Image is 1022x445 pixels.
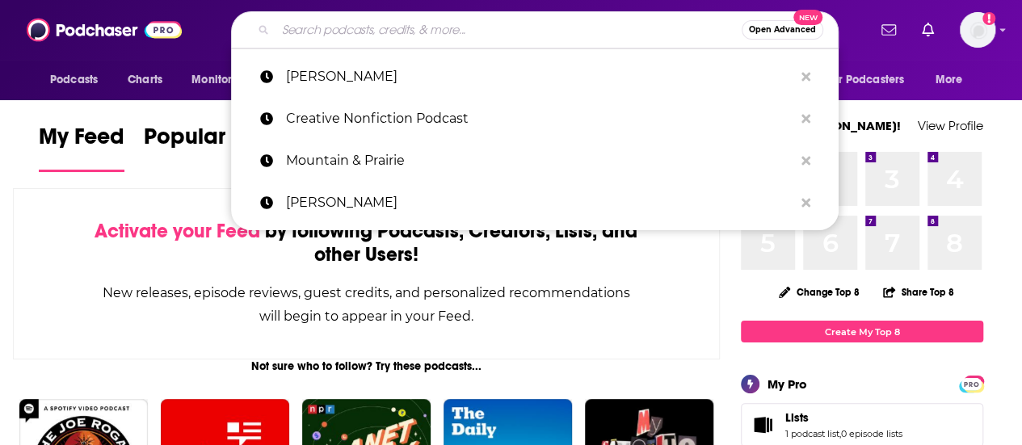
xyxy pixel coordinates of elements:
[882,276,955,308] button: Share Top 8
[286,98,793,140] p: Creative Nonfiction Podcast
[39,123,124,160] span: My Feed
[960,12,995,48] span: Logged in as LBraverman
[839,428,841,439] span: ,
[231,182,839,224] a: [PERSON_NAME]
[982,12,995,25] svg: Add a profile image
[286,56,793,98] p: Danica Patrick
[961,378,981,390] span: PRO
[841,428,902,439] a: 0 episode lists
[180,65,270,95] button: open menu
[39,65,119,95] button: open menu
[961,377,981,389] a: PRO
[924,65,983,95] button: open menu
[231,56,839,98] a: [PERSON_NAME]
[960,12,995,48] button: Show profile menu
[286,140,793,182] p: Mountain & Prairie
[95,220,638,267] div: by following Podcasts, Creators, Lists, and other Users!
[768,376,807,392] div: My Pro
[128,69,162,91] span: Charts
[50,69,98,91] span: Podcasts
[747,414,779,436] a: Lists
[785,410,809,425] span: Lists
[785,410,902,425] a: Lists
[117,65,172,95] a: Charts
[826,69,904,91] span: For Podcasters
[915,16,940,44] a: Show notifications dropdown
[95,219,260,243] span: Activate your Feed
[936,69,963,91] span: More
[816,65,927,95] button: open menu
[144,123,281,172] a: Popular Feed
[286,182,793,224] p: Jeff Pearlman
[231,98,839,140] a: Creative Nonfiction Podcast
[27,15,182,45] img: Podchaser - Follow, Share and Rate Podcasts
[39,123,124,172] a: My Feed
[95,281,638,328] div: New releases, episode reviews, guest credits, and personalized recommendations will begin to appe...
[742,20,823,40] button: Open AdvancedNew
[231,11,839,48] div: Search podcasts, credits, & more...
[275,17,742,43] input: Search podcasts, credits, & more...
[785,428,839,439] a: 1 podcast list
[960,12,995,48] img: User Profile
[13,359,720,373] div: Not sure who to follow? Try these podcasts...
[231,140,839,182] a: Mountain & Prairie
[191,69,249,91] span: Monitoring
[769,282,869,302] button: Change Top 8
[749,26,816,34] span: Open Advanced
[875,16,902,44] a: Show notifications dropdown
[918,118,983,133] a: View Profile
[144,123,281,160] span: Popular Feed
[793,10,822,25] span: New
[741,321,983,342] a: Create My Top 8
